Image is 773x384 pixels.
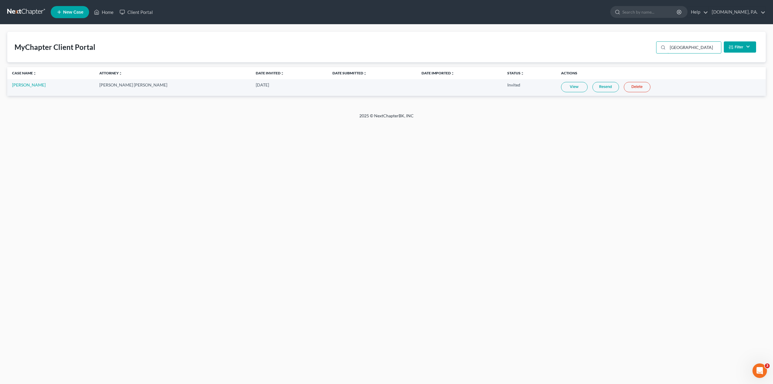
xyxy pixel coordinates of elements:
[624,82,650,92] a: Delete
[7,21,19,33] img: Profile image for Emma
[12,71,37,75] a: Case Nameunfold_more
[49,204,72,208] span: Messages
[99,71,122,75] a: Attorneyunfold_more
[63,10,83,15] span: New Case
[363,72,367,75] i: unfold_more
[28,170,93,182] button: Send us a message
[556,67,766,79] th: Actions
[592,82,619,92] a: Resend
[58,72,75,78] div: • [DATE]
[14,204,26,208] span: Home
[521,72,524,75] i: unfold_more
[256,82,269,87] span: [DATE]
[561,82,588,92] a: View
[21,50,56,56] div: [PERSON_NAME]
[14,42,95,52] div: MyChapter Client Portal
[7,44,19,56] img: Profile image for Emma
[502,79,556,96] td: Invited
[95,79,251,96] td: [PERSON_NAME] [PERSON_NAME]
[58,50,75,56] div: • [DATE]
[12,82,46,87] a: [PERSON_NAME]
[40,189,80,213] button: Messages
[724,41,756,53] button: Filter
[81,189,121,213] button: Help
[622,6,678,18] input: Search by name...
[117,7,156,18] a: Client Portal
[281,72,284,75] i: unfold_more
[332,71,367,75] a: Date Submittedunfold_more
[752,363,767,378] iframe: Intercom live chat
[765,363,770,368] span: 3
[91,7,117,18] a: Home
[119,72,122,75] i: unfold_more
[21,72,56,78] div: [PERSON_NAME]
[96,204,105,208] span: Help
[507,71,524,75] a: Statusunfold_more
[58,27,75,34] div: • [DATE]
[33,72,37,75] i: unfold_more
[709,7,765,18] a: [DOMAIN_NAME], P.A.
[668,42,721,53] input: Search...
[214,113,559,124] div: 2025 © NextChapterBK, INC
[688,7,708,18] a: Help
[451,72,454,75] i: unfold_more
[7,66,19,78] img: Profile image for Lindsey
[106,2,117,13] div: Close
[21,27,56,34] div: [PERSON_NAME]
[256,71,284,75] a: Date Invitedunfold_more
[422,71,454,75] a: Date Importedunfold_more
[45,3,77,13] h1: Messages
